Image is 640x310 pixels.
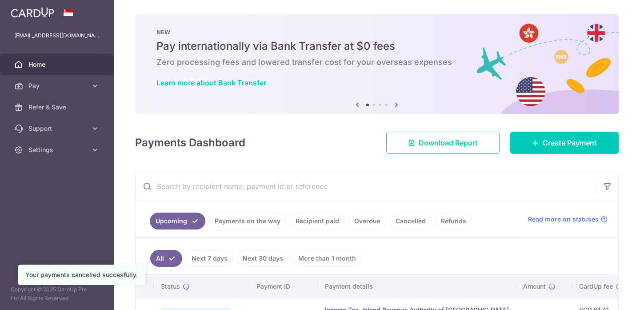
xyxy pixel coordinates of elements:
a: Next 7 days [186,250,233,267]
span: Read more on statuses [528,215,599,224]
span: Home [28,60,87,69]
a: Recipient paid [290,213,345,229]
a: More than 1 month [292,250,362,267]
a: Upcoming [150,213,205,229]
p: NEW [156,28,597,36]
iframe: Opens a widget where you can find more information [583,283,631,306]
th: Payment details [318,275,516,298]
div: Your payments cancelled succesfully. [25,270,138,279]
span: Amount [523,282,546,291]
span: Support [28,124,87,133]
a: All [150,250,182,267]
span: Download Report [419,137,478,148]
a: Read more on statuses [528,215,608,224]
span: Create Payment [543,137,597,148]
h6: Zero processing fees and lowered transfer cost for your overseas expenses [156,57,597,68]
span: Status [161,282,180,291]
a: Next 30 days [237,250,289,267]
h5: Pay internationally via Bank Transfer at $0 fees [156,39,597,53]
span: Refer & Save [28,103,87,112]
a: Download Report [386,132,500,154]
img: CardUp [11,7,54,18]
span: Pay [28,81,87,90]
h4: Payments Dashboard [135,135,245,151]
a: Refunds [435,213,472,229]
th: Payment ID [249,275,318,298]
a: Cancelled [390,213,432,229]
span: CardUp fee [579,282,613,291]
a: Overdue [348,213,386,229]
img: Bank transfer banner [135,14,619,114]
span: Settings [28,145,87,154]
input: Search by recipient name, payment id or reference [136,172,597,201]
a: Learn more about Bank Transfer [156,78,266,87]
a: Create Payment [510,132,619,154]
a: Payments on the way [209,213,286,229]
p: [EMAIL_ADDRESS][DOMAIN_NAME] [14,31,100,40]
